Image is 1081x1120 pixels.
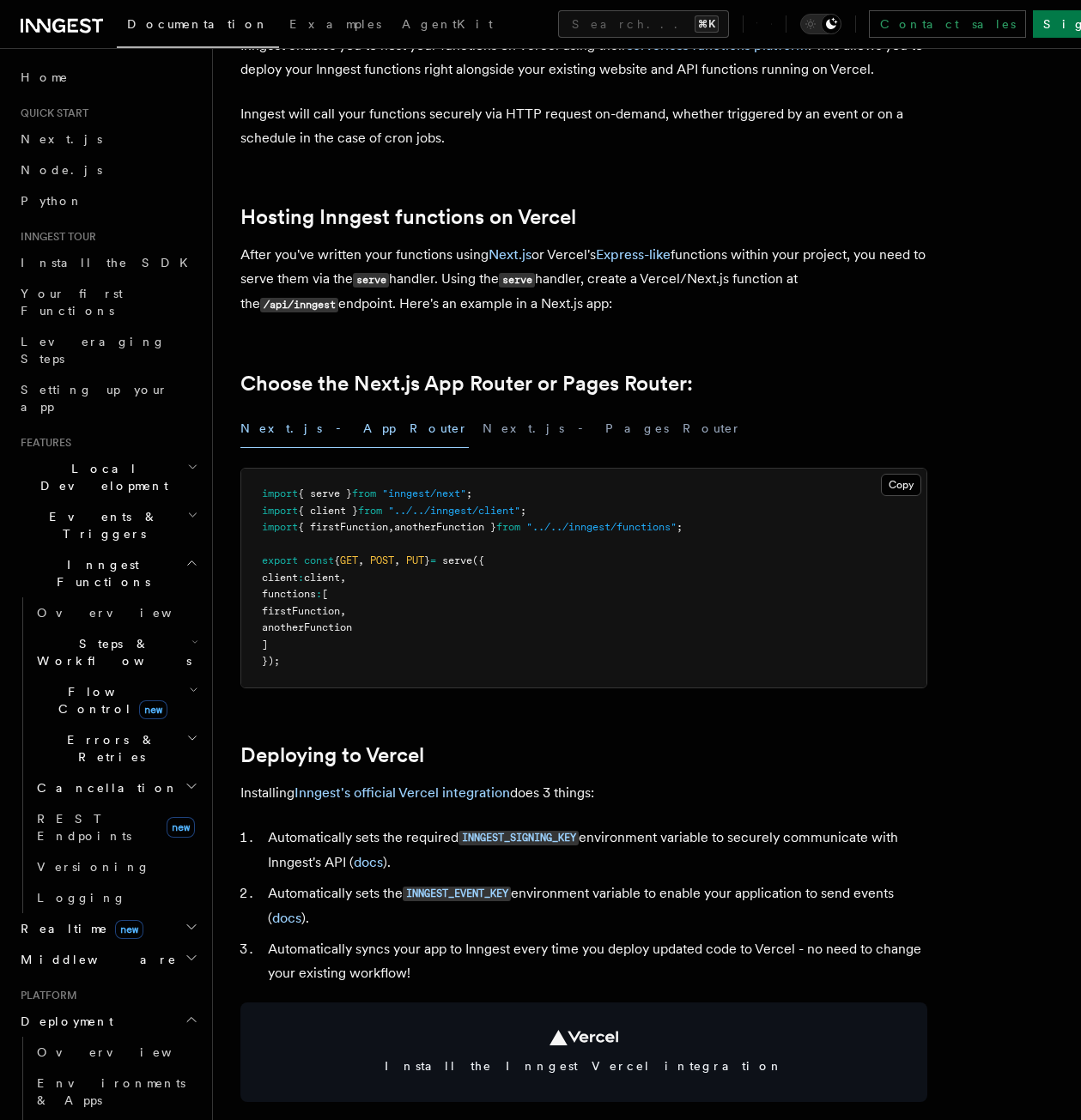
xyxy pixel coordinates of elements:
span: import [262,505,298,517]
span: serve [442,554,472,566]
p: Inngest enables you to host your functions on Vercel using their . This allows you to deploy your... [240,33,927,82]
span: from [358,505,382,517]
button: Next.js - App Router [240,409,469,448]
span: ; [677,521,683,533]
a: Inngest's official Vercel integration [295,784,510,801]
span: ; [520,505,526,517]
code: INNGEST_SIGNING_KEY [459,831,579,845]
p: Installing does 3 things: [240,781,927,805]
span: Your first Functions [21,287,123,318]
a: Overview [30,597,202,628]
span: Features [14,436,71,450]
a: Install the Inngest Vercel integration [240,1002,927,1102]
a: Setting up your app [14,374,202,422]
span: { firstFunction [298,521,388,533]
span: Environments & Apps [37,1076,185,1107]
span: Inngest Functions [14,556,185,590]
a: Choose the Next.js App Router or Pages Router: [240,372,693,396]
button: Search...⌘K [558,10,729,38]
span: , [358,554,364,566]
span: const [304,554,334,566]
a: Hosting Inngest functions on Vercel [240,205,576,229]
span: PUT [406,554,424,566]
span: client [304,572,340,584]
a: docs [354,854,383,870]
span: "../../inngest/functions" [526,521,677,533]
span: { serve } [298,487,352,499]
span: } [424,554,430,566]
span: { client } [298,505,358,517]
span: from [496,521,520,533]
span: Next.js [21,132,102,146]
button: Realtimenew [14,913,202,944]
a: docs [272,910,301,926]
span: Deployment [14,1013,113,1030]
span: from [352,487,376,499]
span: Flow Control [30,683,189,717]
code: serve [353,273,389,288]
span: anotherFunction [262,621,352,633]
span: Middleware [14,951,177,968]
button: Cancellation [30,772,202,803]
a: Express-like [596,246,671,263]
button: Deployment [14,1006,202,1037]
span: Overview [37,1045,214,1059]
span: anotherFunction } [394,521,496,533]
a: Install the SDK [14,247,202,278]
span: Inngest tour [14,230,96,244]
a: Examples [279,5,392,46]
span: import [262,521,298,533]
span: Local Development [14,460,187,494]
span: , [394,554,400,566]
code: INNGEST_EVENT_KEY [403,887,511,901]
a: Overview [30,1037,202,1068]
span: Quick start [14,106,88,120]
span: Platform [14,989,77,1002]
span: [ [322,588,328,600]
button: Steps & Workflows [30,628,202,676]
a: Next.js [14,124,202,154]
p: Inngest will call your functions securely via HTTP request on-demand, whether triggered by an eve... [240,102,927,150]
span: client [262,572,298,584]
button: Inngest Functions [14,549,202,597]
span: functions [262,588,316,600]
span: Leveraging Steps [21,335,166,366]
a: INNGEST_EVENT_KEY [403,885,511,901]
p: After you've written your functions using or Vercel's functions within your project, you need to ... [240,243,927,317]
span: Realtime [14,920,143,937]
button: Toggle dark mode [800,14,841,34]
span: Overview [37,606,214,620]
a: Home [14,62,202,93]
span: POST [370,554,394,566]
kbd: ⌘K [695,15,719,33]
span: GET [340,554,358,566]
button: Copy [881,474,921,496]
code: serve [499,273,535,288]
a: AgentKit [392,5,503,46]
span: , [340,572,346,584]
span: Logging [37,891,126,905]
a: Environments & Apps [30,1068,202,1116]
a: Documentation [117,5,279,48]
span: Home [21,69,69,86]
span: ; [466,487,472,499]
div: Inngest Functions [14,597,202,913]
code: /api/inngest [260,298,338,312]
span: Install the SDK [21,256,198,269]
button: Errors & Retries [30,724,202,772]
button: Middleware [14,944,202,975]
span: Install the Inngest Vercel integration [261,1057,907,1075]
span: Setting up your app [21,383,168,414]
span: Examples [289,17,381,31]
a: Contact sales [869,10,1026,38]
a: Python [14,185,202,216]
span: Events & Triggers [14,508,187,542]
span: Steps & Workflows [30,635,191,669]
span: Cancellation [30,779,179,796]
a: REST Endpointsnew [30,803,202,851]
span: }); [262,655,280,667]
span: Errors & Retries [30,731,186,766]
span: Documentation [127,17,269,31]
span: Versioning [37,860,150,874]
span: new [167,817,195,838]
